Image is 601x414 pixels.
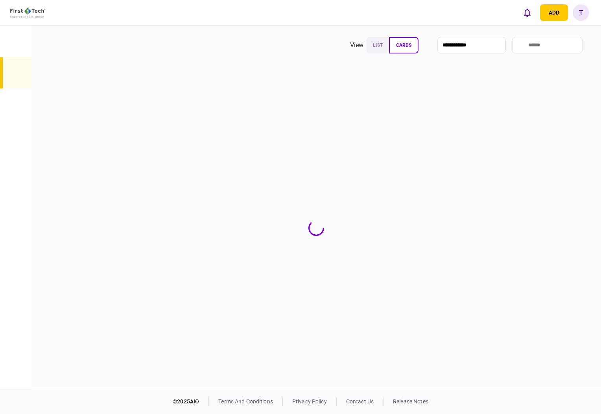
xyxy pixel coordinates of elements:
[573,4,589,21] button: T
[389,37,418,53] button: cards
[10,7,45,18] img: client company logo
[350,40,364,50] div: view
[346,398,374,405] a: contact us
[540,4,568,21] button: open adding identity options
[519,4,535,21] button: open notifications list
[173,397,209,406] div: © 2025 AIO
[292,398,327,405] a: privacy policy
[367,37,389,53] button: list
[373,42,383,48] span: list
[218,398,273,405] a: terms and conditions
[393,398,428,405] a: release notes
[396,42,411,48] span: cards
